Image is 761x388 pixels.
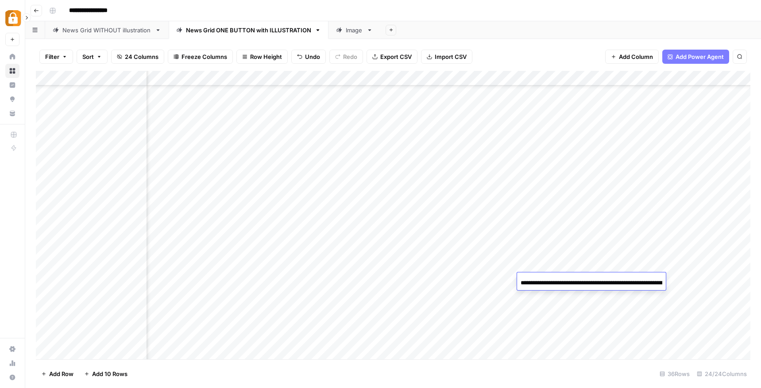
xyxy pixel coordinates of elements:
[605,50,659,64] button: Add Column
[236,50,288,64] button: Row Height
[182,52,227,61] span: Freeze Columns
[693,367,750,381] div: 24/24 Columns
[346,26,363,35] div: Image
[45,21,169,39] a: News Grid WITHOUT illustration
[662,50,729,64] button: Add Power Agent
[39,50,73,64] button: Filter
[328,21,380,39] a: Image
[5,370,19,384] button: Help + Support
[186,26,311,35] div: News Grid ONE BUTTON with ILLUSTRATION
[5,106,19,120] a: Your Data
[435,52,467,61] span: Import CSV
[250,52,282,61] span: Row Height
[5,64,19,78] a: Browse
[329,50,363,64] button: Redo
[619,52,653,61] span: Add Column
[343,52,357,61] span: Redo
[305,52,320,61] span: Undo
[367,50,417,64] button: Export CSV
[5,342,19,356] a: Settings
[168,50,233,64] button: Freeze Columns
[421,50,472,64] button: Import CSV
[36,367,79,381] button: Add Row
[5,78,19,92] a: Insights
[79,367,133,381] button: Add 10 Rows
[5,356,19,370] a: Usage
[77,50,108,64] button: Sort
[656,367,693,381] div: 36 Rows
[5,7,19,29] button: Workspace: Adzz
[5,50,19,64] a: Home
[380,52,412,61] span: Export CSV
[5,92,19,106] a: Opportunities
[49,369,73,378] span: Add Row
[82,52,94,61] span: Sort
[92,369,127,378] span: Add 10 Rows
[169,21,328,39] a: News Grid ONE BUTTON with ILLUSTRATION
[125,52,158,61] span: 24 Columns
[5,10,21,26] img: Adzz Logo
[45,52,59,61] span: Filter
[291,50,326,64] button: Undo
[62,26,151,35] div: News Grid WITHOUT illustration
[111,50,164,64] button: 24 Columns
[676,52,724,61] span: Add Power Agent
